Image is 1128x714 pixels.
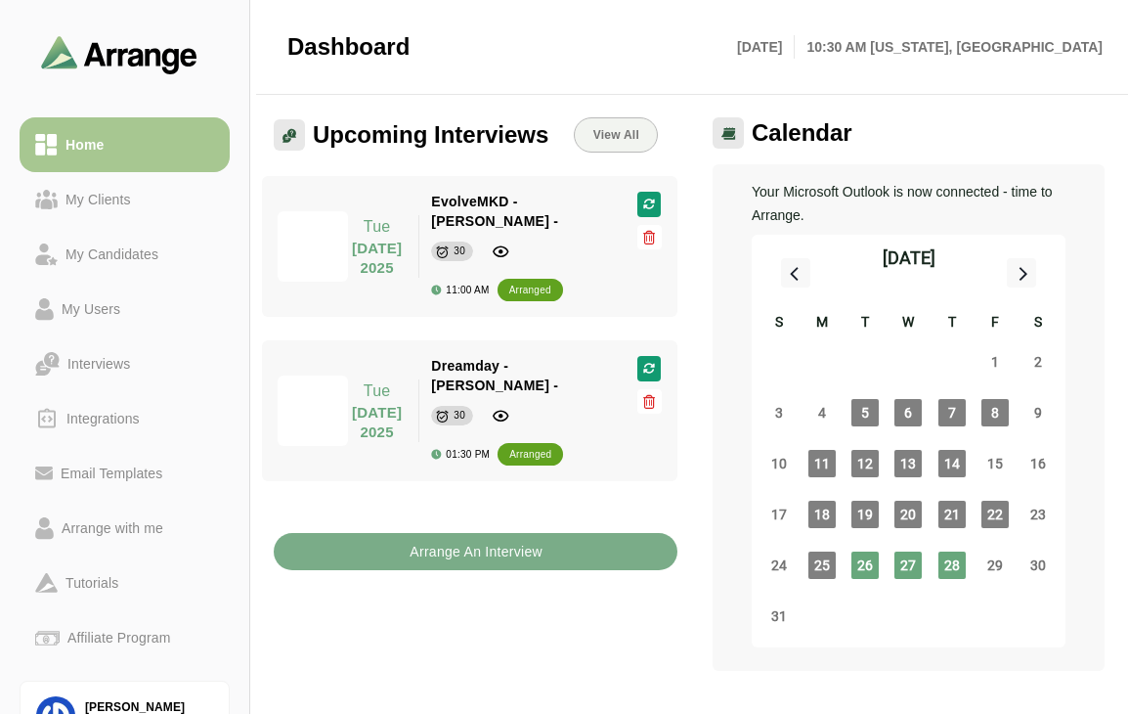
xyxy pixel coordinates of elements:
a: Arrange with me [20,501,230,556]
div: [DATE] [883,245,935,272]
img: arrangeai-name-small-logo.4d2b8aee.svg [41,35,197,73]
span: Sunday, August 31, 2025 [765,602,793,630]
p: Your Microsoft Outlook is now connected - time to Arrange. [752,180,1065,227]
div: Home [58,133,111,156]
span: EvolveMKD - [PERSON_NAME] - [431,194,558,229]
span: Monday, August 11, 2025 [808,450,836,477]
a: Home [20,117,230,172]
a: Interviews [20,336,230,391]
span: Thursday, August 21, 2025 [938,501,966,528]
span: Tuesday, August 5, 2025 [851,399,879,426]
span: Tuesday, August 19, 2025 [851,501,879,528]
div: W [887,311,930,336]
div: My Candidates [58,243,166,266]
div: arranged [509,445,551,465]
div: 30 [454,406,465,425]
span: Friday, August 1, 2025 [981,348,1009,376]
span: Monday, August 4, 2025 [808,399,836,426]
span: Tuesday, August 12, 2025 [851,450,879,477]
div: T [931,311,974,336]
span: Thursday, August 14, 2025 [938,450,966,477]
div: S [1017,311,1060,336]
div: S [758,311,801,336]
p: Tue [347,379,408,403]
span: Calendar [752,118,852,148]
p: 10:30 AM [US_STATE], [GEOGRAPHIC_DATA] [795,35,1103,59]
span: Wednesday, August 27, 2025 [894,552,922,579]
a: My Clients [20,172,230,227]
span: Saturday, August 30, 2025 [1024,552,1052,579]
div: My Users [54,297,128,321]
span: Sunday, August 24, 2025 [765,552,793,579]
span: Sunday, August 17, 2025 [765,501,793,528]
p: [DATE] [737,35,795,59]
span: Wednesday, August 20, 2025 [894,501,922,528]
div: M [801,311,844,336]
span: Wednesday, August 6, 2025 [894,399,922,426]
span: Dashboard [287,32,410,62]
span: Tuesday, August 26, 2025 [851,552,879,579]
div: 30 [454,242,465,261]
a: My Users [20,282,230,336]
span: Upcoming Interviews [313,120,548,150]
span: Sunday, August 3, 2025 [765,399,793,426]
div: Tutorials [58,571,126,595]
div: Arrange with me [54,516,171,540]
a: View All [574,117,658,153]
div: 01:30 PM [431,449,490,460]
span: Friday, August 8, 2025 [981,399,1009,426]
div: Interviews [60,352,138,376]
a: My Candidates [20,227,230,282]
div: My Clients [58,188,139,211]
span: View All [592,128,639,142]
p: [DATE] 2025 [347,403,408,442]
a: Integrations [20,391,230,446]
a: Affiliate Program [20,610,230,665]
button: Arrange An Interview [274,533,677,570]
span: Dreamday - [PERSON_NAME] - [431,358,558,393]
div: Email Templates [53,462,170,485]
span: Friday, August 22, 2025 [981,501,1009,528]
span: Saturday, August 9, 2025 [1024,399,1052,426]
div: F [974,311,1017,336]
span: Saturday, August 16, 2025 [1024,450,1052,477]
span: Monday, August 18, 2025 [808,501,836,528]
span: Friday, August 15, 2025 [981,450,1009,477]
div: arranged [509,281,551,300]
span: Saturday, August 2, 2025 [1024,348,1052,376]
span: Thursday, August 7, 2025 [938,399,966,426]
span: Wednesday, August 13, 2025 [894,450,922,477]
span: Sunday, August 10, 2025 [765,450,793,477]
div: 11:00 AM [431,285,489,295]
div: Integrations [59,407,148,430]
a: Email Templates [20,446,230,501]
p: Tue [347,215,408,239]
span: Thursday, August 28, 2025 [938,552,966,579]
p: [DATE] 2025 [347,239,408,278]
span: Saturday, August 23, 2025 [1024,501,1052,528]
div: Affiliate Program [60,626,178,649]
a: Tutorials [20,556,230,610]
span: Monday, August 25, 2025 [808,552,836,579]
span: Friday, August 29, 2025 [981,552,1009,579]
b: Arrange An Interview [409,533,542,570]
div: T [844,311,887,336]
